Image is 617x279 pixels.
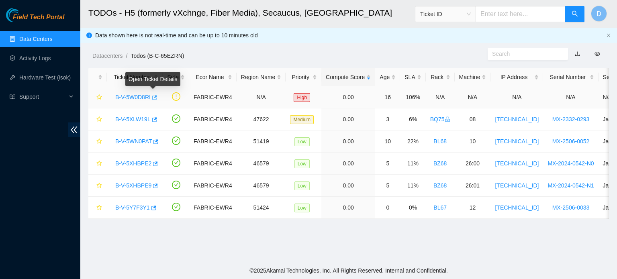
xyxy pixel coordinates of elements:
[189,175,237,197] td: FABRIC-EWR4
[13,14,64,21] span: Field Tech Portal
[455,130,491,153] td: 10
[455,175,491,197] td: 26:01
[115,138,152,145] a: B-V-5WN0PAT
[294,93,310,102] span: High
[572,10,578,18] span: search
[92,53,123,59] a: Datacenters
[495,182,539,189] a: [TECHNICAL_ID]
[543,86,598,108] td: N/A
[19,36,52,42] a: Data Centers
[189,86,237,108] td: FABRIC-EWR4
[552,116,590,122] a: MX-2332-0293
[19,74,71,81] a: Hardware Test (isok)
[552,138,590,145] a: MX-2506-0052
[455,197,491,219] td: 12
[565,6,584,22] button: search
[115,204,150,211] a: B-V-5Y7F3Y1
[172,181,180,189] span: check-circle
[375,153,400,175] td: 5
[492,49,557,58] input: Search
[96,116,102,123] span: star
[375,130,400,153] td: 10
[495,204,539,211] a: [TECHNICAL_ID]
[548,182,594,189] a: MX-2024-0542-N1
[237,153,286,175] td: 46579
[172,159,180,167] span: check-circle
[115,116,151,122] a: B-V-5XLW19L
[294,181,310,190] span: Low
[237,197,286,219] td: 51424
[455,153,491,175] td: 26:00
[400,108,425,130] td: 6%
[490,86,543,108] td: N/A
[375,108,400,130] td: 3
[68,122,80,137] span: double-left
[96,94,102,101] span: star
[189,153,237,175] td: FABRIC-EWR4
[548,160,594,167] a: MX-2024-0542-N0
[569,47,586,60] button: download
[495,138,539,145] a: [TECHNICAL_ID]
[237,175,286,197] td: 46579
[93,113,102,126] button: star
[96,138,102,145] span: star
[93,91,102,104] button: star
[172,203,180,211] span: check-circle
[96,205,102,211] span: star
[115,182,151,189] a: B-V-5XHBPE9
[375,197,400,219] td: 0
[552,204,590,211] a: MX-2506-0033
[6,14,64,25] a: Akamai TechnologiesField Tech Portal
[321,108,375,130] td: 0.00
[433,182,447,189] a: BZ68
[189,108,237,130] td: FABRIC-EWR4
[172,92,180,101] span: exclamation-circle
[433,204,447,211] a: BL67
[400,86,425,108] td: 106%
[420,8,471,20] span: Ticket ID
[321,197,375,219] td: 0.00
[125,72,180,86] div: Open Ticket Details
[96,161,102,167] span: star
[575,51,580,57] a: download
[430,116,450,122] a: BQ75lock
[375,86,400,108] td: 16
[131,53,184,59] a: Todos (B-C-65EZRN)
[400,175,425,197] td: 11%
[115,94,151,100] a: B-V-5W0D8RI
[433,138,447,145] a: BL68
[455,86,491,108] td: N/A
[495,160,539,167] a: [TECHNICAL_ID]
[591,6,607,22] button: D
[6,8,41,22] img: Akamai Technologies
[400,153,425,175] td: 11%
[595,51,600,57] span: eye
[189,197,237,219] td: FABRIC-EWR4
[126,53,127,59] span: /
[115,160,151,167] a: B-V-5XHBPE2
[321,153,375,175] td: 0.00
[445,116,450,122] span: lock
[93,157,102,170] button: star
[606,33,611,38] button: close
[290,115,314,124] span: Medium
[321,86,375,108] td: 0.00
[237,86,286,108] td: N/A
[476,6,566,22] input: Enter text here...
[294,204,310,212] span: Low
[96,183,102,189] span: star
[495,116,539,122] a: [TECHNICAL_ID]
[80,262,617,279] footer: © 2025 Akamai Technologies, Inc. All Rights Reserved. Internal and Confidential.
[237,130,286,153] td: 51419
[93,201,102,214] button: star
[294,137,310,146] span: Low
[433,160,447,167] a: BZ68
[19,89,67,105] span: Support
[455,108,491,130] td: 08
[237,108,286,130] td: 47622
[400,130,425,153] td: 22%
[189,130,237,153] td: FABRIC-EWR4
[321,175,375,197] td: 0.00
[19,55,51,61] a: Activity Logs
